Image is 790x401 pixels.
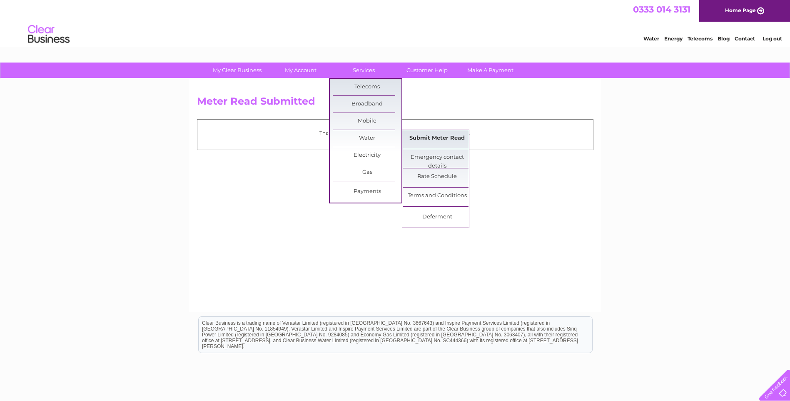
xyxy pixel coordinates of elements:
a: Deferment [403,209,471,226]
a: Make A Payment [456,63,525,78]
img: logo.png [27,22,70,47]
a: Energy [664,35,683,42]
a: 0333 014 3131 [633,4,690,15]
a: Payments [333,183,401,200]
div: Clear Business is a trading name of Verastar Limited (registered in [GEOGRAPHIC_DATA] No. 3667643... [199,5,592,40]
a: Emergency contact details [403,149,471,166]
p: Thank you for your time, your meter read has been received. [202,129,589,137]
a: Customer Help [393,63,461,78]
a: Mobile [333,113,401,130]
a: Contact [735,35,755,42]
a: Water [643,35,659,42]
a: Submit Meter Read [403,130,471,147]
a: Telecoms [688,35,713,42]
a: Telecoms [333,79,401,95]
a: Electricity [333,147,401,164]
a: Terms and Conditions [403,188,471,204]
a: Services [329,63,398,78]
a: Gas [333,164,401,181]
a: Rate Schedule [403,168,471,185]
a: Log out [763,35,782,42]
a: Water [333,130,401,147]
a: Broadband [333,96,401,113]
h2: Meter Read Submitted [197,95,593,111]
a: My Account [266,63,335,78]
a: My Clear Business [203,63,272,78]
a: Blog [718,35,730,42]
